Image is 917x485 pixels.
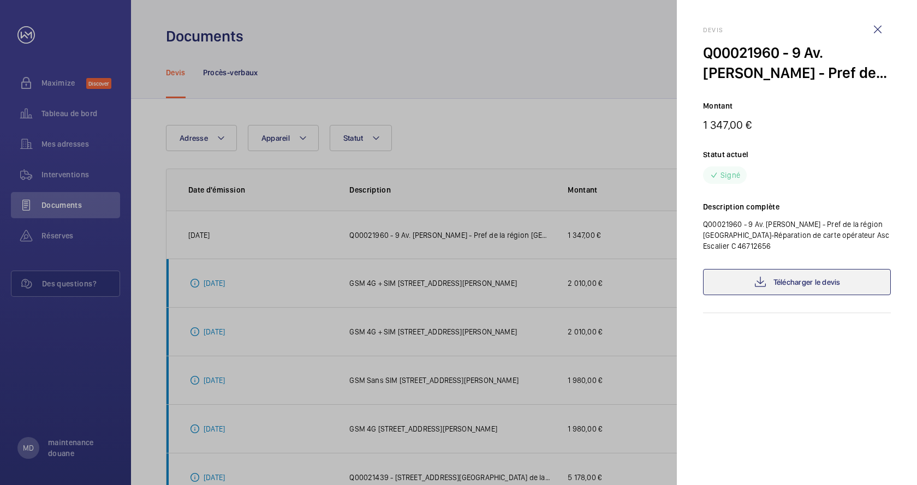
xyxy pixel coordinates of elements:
[720,170,740,181] p: Signé
[703,149,891,160] p: Statut actuel
[703,219,891,252] p: Q00021960 - 9 Av. [PERSON_NAME] - Pref de la région [GEOGRAPHIC_DATA]-Réparation de carte opérate...
[703,100,891,111] p: Montant
[703,269,891,295] a: Télécharger le devis
[703,26,891,34] h2: Devis
[703,43,891,83] div: Q00021960 - 9 Av. [PERSON_NAME] - Pref de la région [GEOGRAPHIC_DATA]-Réparation de carte opérate...
[703,201,891,212] p: Description complète
[703,118,891,131] p: 1 347,00 €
